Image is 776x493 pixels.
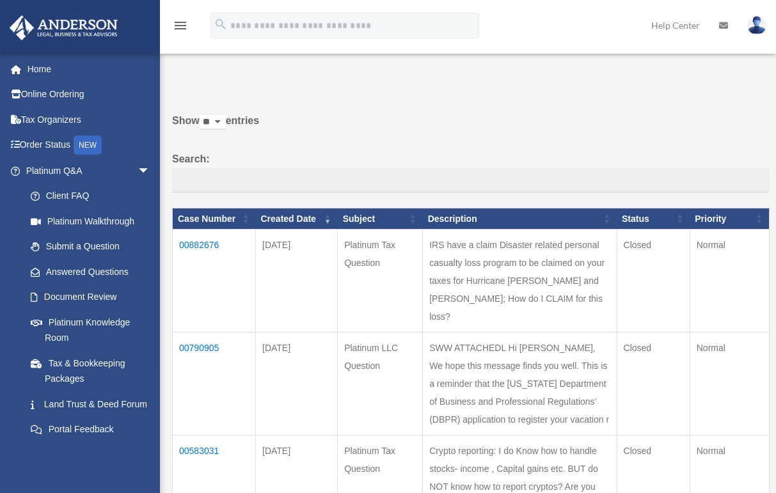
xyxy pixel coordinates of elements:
[172,112,770,143] label: Show entries
[18,208,163,234] a: Platinum Walkthrough
[214,17,228,31] i: search
[173,333,256,435] td: 00790905
[9,56,170,82] a: Home
[617,208,690,230] th: Status: activate to sort column ascending
[690,333,769,435] td: Normal
[338,333,423,435] td: Platinum LLC Question
[18,309,163,350] a: Platinum Knowledge Room
[9,132,170,159] a: Order StatusNEW
[18,259,157,285] a: Answered Questions
[18,350,163,391] a: Tax & Bookkeeping Packages
[256,333,338,435] td: [DATE]
[256,230,338,333] td: [DATE]
[173,22,188,33] a: menu
[617,230,690,333] td: Closed
[18,417,163,442] a: Portal Feedback
[173,230,256,333] td: 00882676
[338,208,423,230] th: Subject: activate to sort column ascending
[6,15,122,40] img: Anderson Advisors Platinum Portal
[9,82,170,107] a: Online Ordering
[423,208,617,230] th: Description: activate to sort column ascending
[747,16,766,35] img: User Pic
[338,230,423,333] td: Platinum Tax Question
[9,442,170,467] a: Digital Productsarrow_drop_down
[173,18,188,33] i: menu
[200,115,226,130] select: Showentries
[172,168,770,192] input: Search:
[18,391,163,417] a: Land Trust & Deed Forum
[9,107,170,132] a: Tax Organizers
[423,333,617,435] td: SWW ATTACHEDL Hi [PERSON_NAME], We hope this message finds you well. This is a reminder that the ...
[9,158,163,184] a: Platinum Q&Aarrow_drop_down
[138,158,163,184] span: arrow_drop_down
[18,285,163,310] a: Document Review
[172,150,770,192] label: Search:
[690,230,769,333] td: Normal
[18,234,163,260] a: Submit a Question
[423,230,617,333] td: IRS have a claim Disaster related personal casualty loss program to be claimed on your taxes for ...
[256,208,338,230] th: Created Date: activate to sort column ascending
[617,333,690,435] td: Closed
[690,208,769,230] th: Priority: activate to sort column ascending
[138,442,163,468] span: arrow_drop_down
[74,136,102,155] div: NEW
[18,184,163,209] a: Client FAQ
[173,208,256,230] th: Case Number: activate to sort column ascending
